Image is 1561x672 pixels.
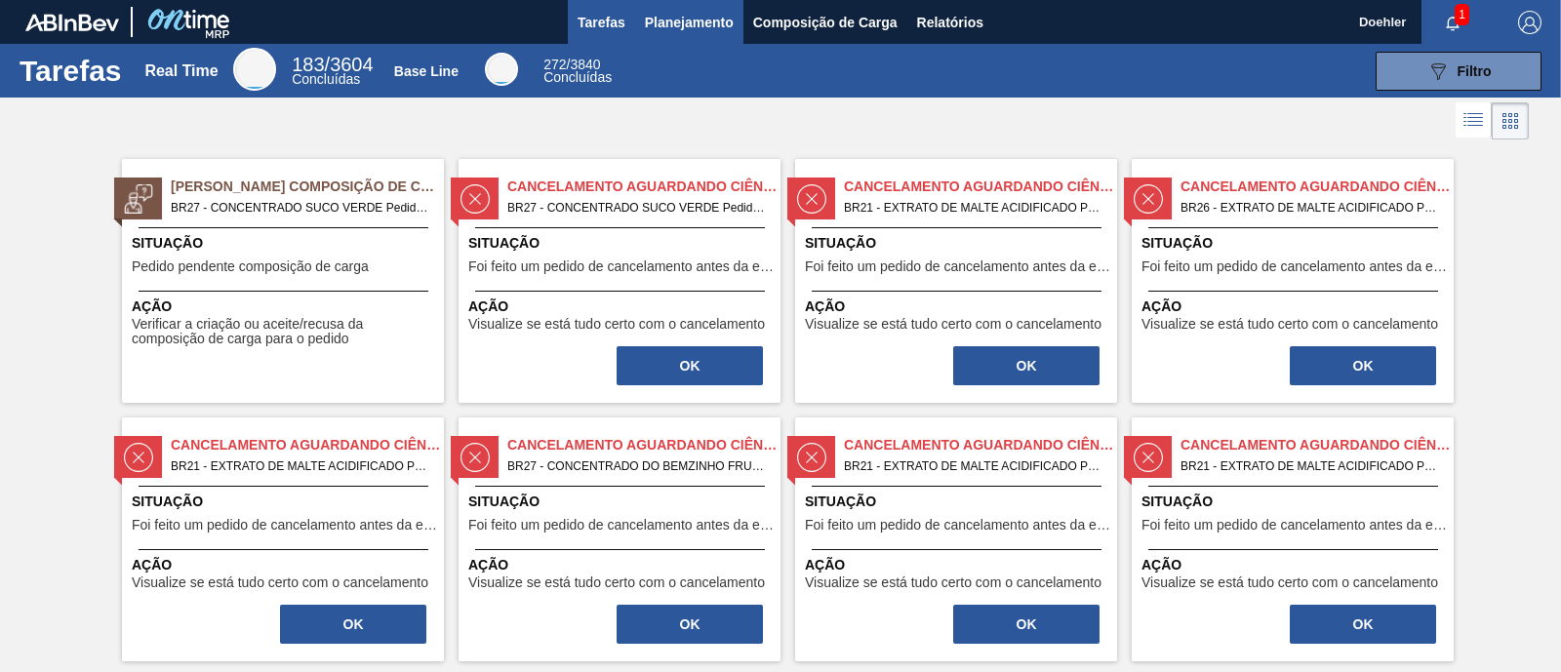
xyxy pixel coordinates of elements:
[805,317,1101,332] span: Visualize se está tudo certo com o cancelamento
[805,233,1112,254] span: Situação
[132,233,439,254] span: Situação
[132,296,439,317] span: Ação
[953,605,1100,644] button: OK
[615,603,765,646] div: Completar tarefa: 30364252
[844,435,1117,455] span: Cancelamento aguardando ciência
[292,71,360,87] span: Concluídas
[468,575,765,590] span: Visualize se está tudo certo com o cancelamento
[292,54,324,75] span: 183
[953,346,1100,385] button: OK
[805,555,1112,575] span: Ação
[951,603,1101,646] div: Completar tarefa: 30364699
[1458,63,1492,79] span: Filtro
[468,259,776,274] span: Foi feito um pedido de cancelamento antes da etapa de aguardando faturamento
[132,555,439,575] span: Ação
[951,344,1101,387] div: Completar tarefa: 30363847
[132,518,439,533] span: Foi feito um pedido de cancelamento antes da etapa de aguardando faturamento
[917,11,983,34] span: Relatórios
[460,184,490,214] img: status
[292,57,373,86] div: Real Time
[543,57,566,72] span: 272
[805,296,1112,317] span: Ação
[171,435,444,455] span: Cancelamento aguardando ciência
[844,177,1117,197] span: Cancelamento aguardando ciência
[1421,9,1484,36] button: Notificações
[805,518,1112,533] span: Foi feito um pedido de cancelamento antes da etapa de aguardando faturamento
[844,455,1101,477] span: BR21 - EXTRATO DE MALTE ACIDIFICADO Pedido - 692358
[507,177,780,197] span: Cancelamento aguardando ciência
[124,184,153,214] img: status
[797,184,826,214] img: status
[468,233,776,254] span: Situação
[1288,603,1438,646] div: Completar tarefa: 30364700
[645,11,734,34] span: Planejamento
[1518,11,1541,34] img: Logout
[132,575,428,590] span: Visualize se está tudo certo com o cancelamento
[805,575,1101,590] span: Visualize se está tudo certo com o cancelamento
[617,605,763,644] button: OK
[292,54,373,75] span: / 3604
[805,492,1112,512] span: Situação
[278,603,428,646] div: Completar tarefa: 30363987
[171,177,444,197] span: Pedido Aguardando Composição de Carga
[20,59,122,82] h1: Tarefas
[280,605,426,644] button: OK
[797,443,826,472] img: status
[233,48,276,91] div: Real Time
[1290,605,1436,644] button: OK
[1141,555,1449,575] span: Ação
[171,455,428,477] span: BR21 - EXTRATO DE MALTE ACIDIFICADO Pedido - 673754
[1134,443,1163,472] img: status
[1181,197,1438,218] span: BR26 - EXTRATO DE MALTE ACIDIFICADO Pedido - 654826
[1141,296,1449,317] span: Ação
[615,344,765,387] div: Completar tarefa: 30363619
[171,197,428,218] span: BR27 - CONCENTRADO SUCO VERDE Pedido - 1969293
[1141,518,1449,533] span: Foi feito um pedido de cancelamento antes da etapa de aguardando faturamento
[1141,233,1449,254] span: Situação
[468,518,776,533] span: Foi feito um pedido de cancelamento antes da etapa de aguardando faturamento
[1290,346,1436,385] button: OK
[578,11,625,34] span: Tarefas
[394,63,459,79] div: Base Line
[507,197,765,218] span: BR27 - CONCENTRADO SUCO VERDE Pedido - 612085
[132,492,439,512] span: Situação
[1181,455,1438,477] span: BR21 - EXTRATO DE MALTE ACIDIFICADO Pedido - 692359
[132,317,439,347] span: Verificar a criação ou aceite/recusa da composição de carga para o pedido
[844,197,1101,218] span: BR21 - EXTRATO DE MALTE ACIDIFICADO Pedido - 654828
[25,14,119,31] img: TNhmsLtSVTkK8tSr43FrP2fwEKptu5GPRR3wAAAABJRU5ErkJggg==
[507,435,780,455] span: Cancelamento aguardando ciência
[1181,435,1454,455] span: Cancelamento aguardando ciência
[507,455,765,477] span: BR27 - CONCENTRADO DO BEMZINHO FRUTAS VERMELHAS Pedido - 683385
[1288,344,1438,387] div: Completar tarefa: 30363848
[1456,102,1492,139] div: Visão em Lista
[468,296,776,317] span: Ação
[1141,575,1438,590] span: Visualize se está tudo certo com o cancelamento
[1376,52,1541,91] button: Filtro
[144,62,218,80] div: Real Time
[468,555,776,575] span: Ação
[468,317,765,332] span: Visualize se está tudo certo com o cancelamento
[543,59,612,84] div: Base Line
[1141,317,1438,332] span: Visualize se está tudo certo com o cancelamento
[1141,492,1449,512] span: Situação
[753,11,898,34] span: Composição de Carga
[468,492,776,512] span: Situação
[1141,259,1449,274] span: Foi feito um pedido de cancelamento antes da etapa de aguardando faturamento
[132,259,369,274] span: Pedido pendente composição de carga
[460,443,490,472] img: status
[485,53,518,86] div: Base Line
[1181,177,1454,197] span: Cancelamento aguardando ciência
[805,259,1112,274] span: Foi feito um pedido de cancelamento antes da etapa de aguardando faturamento
[1455,4,1469,25] span: 1
[543,57,600,72] span: / 3840
[543,69,612,85] span: Concluídas
[1134,184,1163,214] img: status
[617,346,763,385] button: OK
[1492,102,1529,139] div: Visão em Cards
[124,443,153,472] img: status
